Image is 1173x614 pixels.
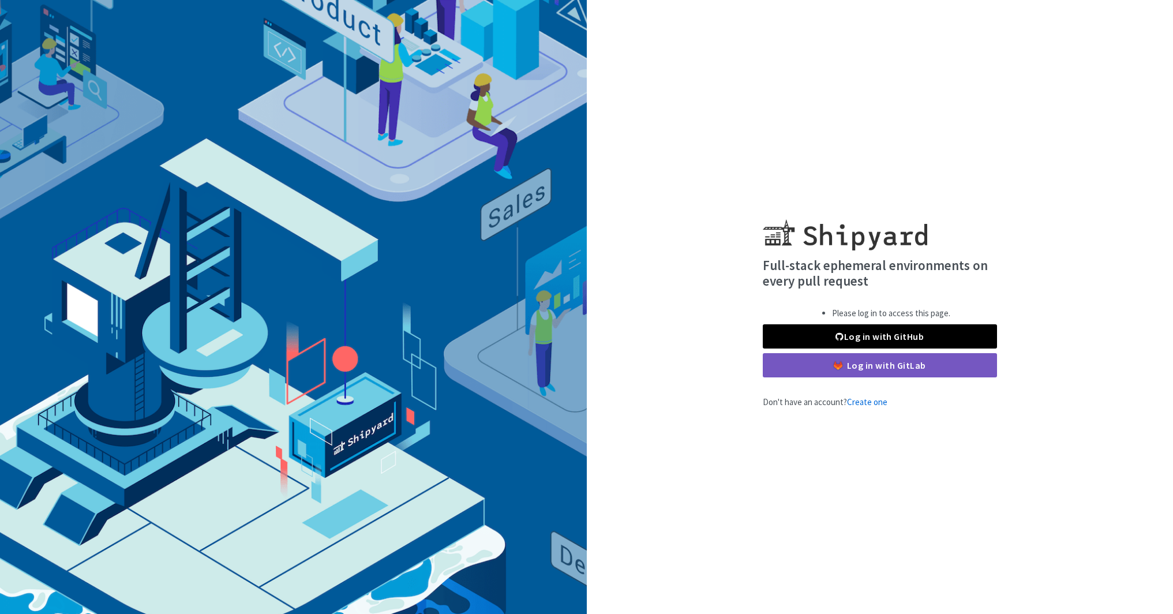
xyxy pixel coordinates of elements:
[763,396,887,407] span: Don't have an account?
[832,307,950,320] li: Please log in to access this page.
[763,257,997,289] h4: Full-stack ephemeral environments on every pull request
[763,353,997,377] a: Log in with GitLab
[847,396,887,407] a: Create one
[763,205,927,250] img: Shipyard logo
[834,361,842,370] img: gitlab-color.svg
[763,324,997,349] a: Log in with GitHub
